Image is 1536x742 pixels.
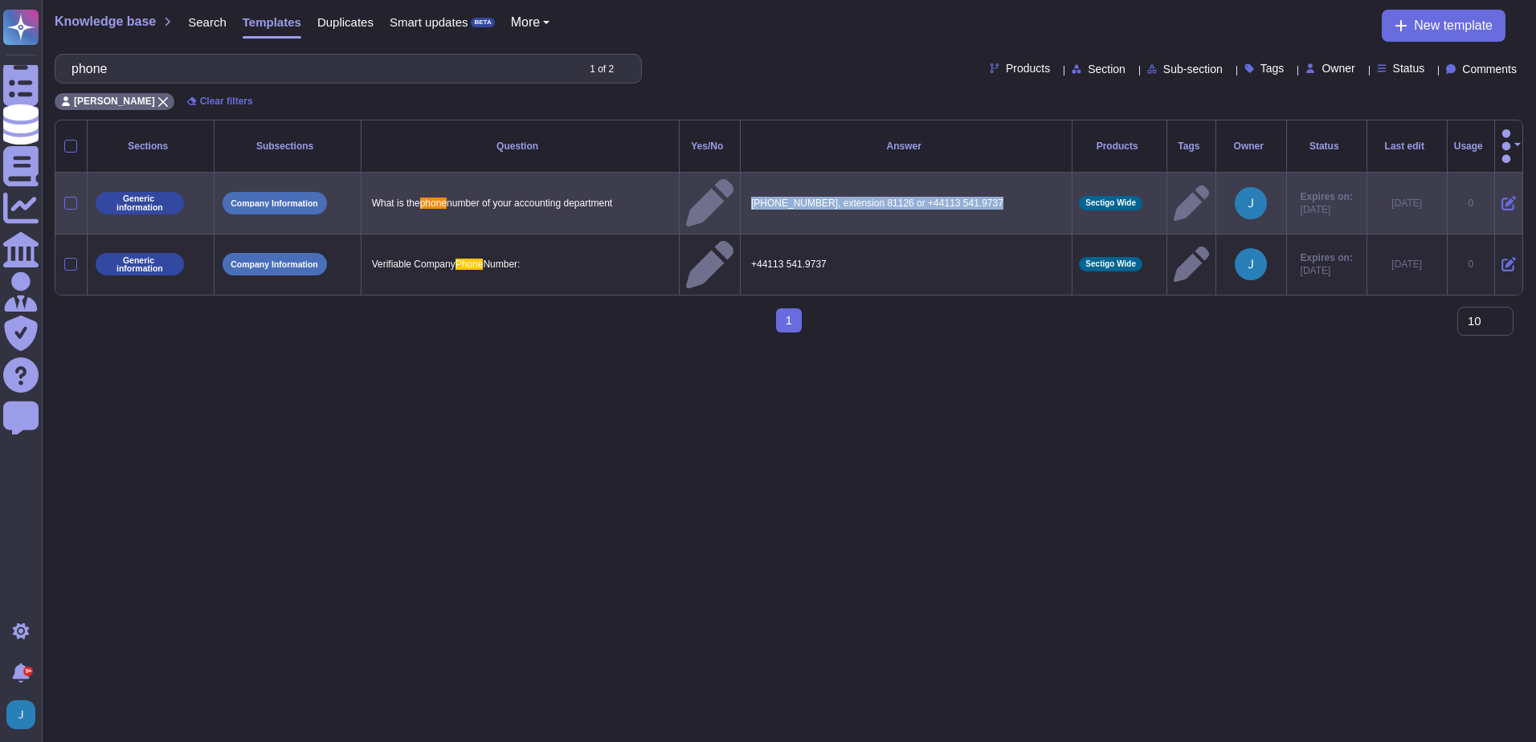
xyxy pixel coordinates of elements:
img: user [1235,248,1267,280]
div: Usage [1454,141,1488,151]
span: Section [1088,63,1125,75]
span: Search [188,16,227,28]
span: [DATE] [1301,203,1353,216]
span: Expires on: [1301,251,1353,264]
p: +44113 541.9737 [747,254,1065,275]
span: More [511,16,540,29]
p: Generic information [101,256,178,273]
button: More [511,16,550,29]
span: 1 [776,308,802,332]
div: Answer [747,141,1065,151]
span: Expires on: [1301,190,1353,203]
span: Duplicates [317,16,374,28]
span: Clear filters [200,96,253,106]
span: Phone [455,259,484,270]
button: user [3,697,47,732]
span: number of your accounting department [447,198,612,209]
div: Tags [1174,141,1209,151]
span: Knowledge base [55,15,156,28]
div: [DATE] [1374,197,1440,210]
div: Owner [1223,141,1280,151]
div: Last edit [1374,141,1440,151]
p: Company Information [231,199,318,208]
p: Company Information [231,260,318,269]
span: What is the [372,198,420,209]
p: Generic information [101,194,178,211]
input: Search by keywords [63,55,575,83]
span: [DATE] [1301,264,1353,277]
span: Comments [1462,63,1517,75]
span: Smart updates [390,16,468,28]
p: [PHONE_NUMBER], extension 81126 or +44113 541.9737 [747,193,1065,214]
span: Sectigo Wide [1085,199,1136,207]
span: Owner [1322,63,1354,74]
div: Status [1293,141,1360,151]
span: phone [420,198,447,209]
button: New template [1382,10,1505,42]
div: [DATE] [1374,258,1440,271]
div: BETA [471,18,494,27]
span: Sectigo Wide [1085,260,1136,268]
div: Products [1079,141,1160,151]
img: user [6,700,35,729]
div: 0 [1454,197,1488,210]
div: Subsections [221,141,354,151]
div: Yes/No [686,141,733,151]
span: Templates [243,16,301,28]
div: Question [368,141,672,151]
div: 9+ [23,667,33,676]
div: 0 [1454,258,1488,271]
span: Sub-section [1163,63,1223,75]
div: Sections [94,141,207,151]
span: Products [1006,63,1050,74]
span: Status [1393,63,1425,74]
span: New template [1414,19,1493,32]
span: Tags [1260,63,1285,74]
span: [PERSON_NAME] [74,96,155,106]
span: Verifiable Company [372,259,455,270]
img: user [1235,187,1267,219]
div: 1 of 2 [590,64,614,74]
span: Number: [483,259,520,270]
